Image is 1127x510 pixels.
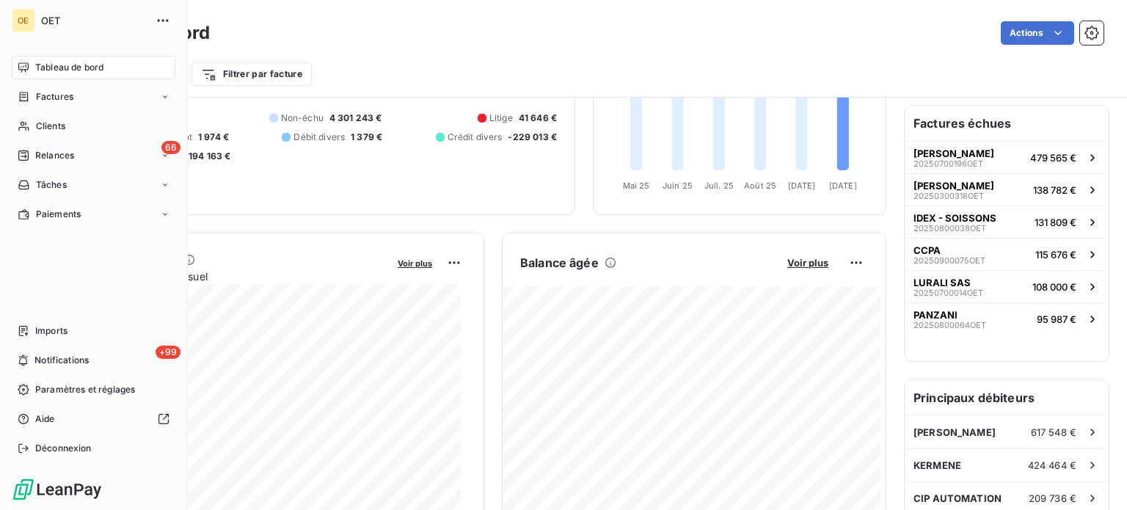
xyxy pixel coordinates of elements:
span: [PERSON_NAME] [913,180,994,192]
span: Voir plus [398,258,432,269]
span: Tableau de bord [35,61,103,74]
span: 20250700196OET [913,159,983,168]
span: [PERSON_NAME] [913,147,994,159]
span: Déconnexion [35,442,92,455]
span: -194 163 € [184,150,231,163]
span: 20250800038OET [913,224,986,233]
span: Aide [35,412,55,426]
tspan: Mai 25 [623,181,650,191]
span: 617 548 € [1031,426,1076,438]
span: +99 [156,346,180,359]
span: Tâches [36,178,67,192]
span: LURALI SAS [913,277,971,288]
span: 424 464 € [1028,459,1076,471]
tspan: [DATE] [788,181,816,191]
span: 41 646 € [519,112,557,125]
span: 131 809 € [1035,216,1076,228]
span: 108 000 € [1032,281,1076,293]
span: 20250300318OET [913,192,984,200]
span: Chiffre d'affaires mensuel [83,269,387,284]
span: Paramètres et réglages [35,383,135,396]
span: [PERSON_NAME] [913,426,996,438]
button: [PERSON_NAME]20250700196OET479 565 € [905,141,1109,173]
span: Relances [35,149,74,162]
tspan: Juil. 25 [704,181,734,191]
tspan: [DATE] [829,181,857,191]
h6: Balance âgée [520,254,599,272]
button: [PERSON_NAME]20250300318OET138 782 € [905,173,1109,205]
button: CCPA20250900075OET115 676 € [905,238,1109,270]
span: Imports [35,324,68,338]
span: 479 565 € [1030,152,1076,164]
button: Voir plus [393,256,437,269]
span: 1 974 € [198,131,229,144]
span: Notifications [34,354,89,367]
span: Factures [36,90,73,103]
span: -229 013 € [508,131,557,144]
span: Crédit divers [448,131,503,144]
button: PANZANI20250800064OET95 987 € [905,302,1109,335]
tspan: Août 25 [744,181,776,191]
span: 138 782 € [1033,184,1076,196]
span: KERMENE [913,459,961,471]
img: Logo LeanPay [12,478,103,501]
span: 66 [161,141,180,154]
iframe: Intercom live chat [1077,460,1112,495]
span: 209 736 € [1029,492,1076,504]
button: IDEX - SOISSONS20250800038OET131 809 € [905,205,1109,238]
span: Paiements [36,208,81,221]
span: OET [41,15,147,26]
tspan: Juin 25 [663,181,693,191]
h6: Factures échues [905,106,1109,141]
span: CIP AUTOMATION [913,492,1002,504]
button: Voir plus [783,256,833,269]
div: OE [12,9,35,32]
button: LURALI SAS20250700014OET108 000 € [905,270,1109,302]
span: 95 987 € [1037,313,1076,325]
span: 1 379 € [351,131,382,144]
a: Aide [12,407,175,431]
span: CCPA [913,244,941,256]
button: Actions [1001,21,1074,45]
h6: Principaux débiteurs [905,380,1109,415]
span: Débit divers [293,131,345,144]
span: Voir plus [787,257,828,269]
span: Litige [489,112,513,125]
span: Non-échu [281,112,324,125]
span: 115 676 € [1035,249,1076,261]
span: 4 301 243 € [329,112,382,125]
span: IDEX - SOISSONS [913,212,996,224]
span: Clients [36,120,65,133]
span: PANZANI [913,309,958,321]
span: 20250800064OET [913,321,986,329]
button: Filtrer par facture [192,62,312,86]
span: 20250900075OET [913,256,985,265]
span: 20250700014OET [913,288,983,297]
